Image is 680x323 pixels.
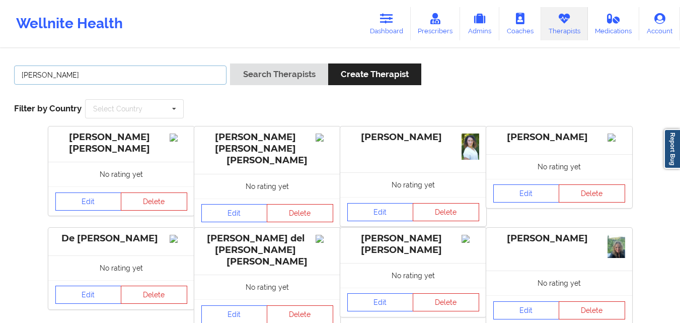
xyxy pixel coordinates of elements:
img: Image%2Fplaceholer-image.png [170,235,187,243]
img: Image%2Fplaceholer-image.png [462,235,479,243]
span: Filter by Country [14,103,82,113]
a: Edit [493,184,560,203]
div: No rating yet [340,172,486,197]
a: Dashboard [362,7,411,40]
a: Edit [55,192,122,211]
div: De [PERSON_NAME] [55,233,187,244]
button: Delete [121,286,187,304]
a: Edit [201,204,268,222]
a: Account [639,7,680,40]
div: No rating yet [48,255,194,280]
a: Therapists [541,7,588,40]
img: Image%2Fplaceholer-image.png [170,134,187,142]
div: [PERSON_NAME] del [PERSON_NAME] [PERSON_NAME] [201,233,333,268]
div: No rating yet [194,275,340,299]
button: Delete [121,192,187,211]
a: Edit [347,203,414,221]
button: Create Therapist [328,63,421,85]
a: Prescribers [411,7,461,40]
button: Delete [413,203,479,221]
img: 0852b432-a6a0-46bd-80e3-49323fc39085_Headshot-Dubois-49.jpg [462,134,479,160]
div: [PERSON_NAME] [347,132,479,143]
div: [PERSON_NAME] [PERSON_NAME] [347,233,479,256]
a: Report Bug [664,129,680,169]
div: [PERSON_NAME] [493,132,625,143]
img: Image%2Fplaceholer-image.png [316,235,333,243]
button: Delete [413,293,479,311]
div: [PERSON_NAME] [493,233,625,244]
button: Delete [559,301,625,319]
img: Image%2Fplaceholer-image.png [316,134,333,142]
a: Edit [55,286,122,304]
a: Admins [460,7,499,40]
a: Edit [347,293,414,311]
img: Image%2Fplaceholer-image.png [608,134,625,142]
div: No rating yet [194,174,340,199]
button: Delete [559,184,625,203]
button: Search Therapists [230,63,328,85]
div: [PERSON_NAME] [PERSON_NAME] [55,132,187,155]
div: No rating yet [48,162,194,186]
div: No rating yet [340,263,486,288]
a: Medications [588,7,640,40]
div: No rating yet [486,154,632,179]
div: [PERSON_NAME] [PERSON_NAME] [PERSON_NAME] [201,132,333,166]
img: 407198da-0d17-457f-87e2-61b5d1c6c2f3_IMG_8856.jpeg [608,235,625,259]
button: Delete [267,204,333,222]
a: Edit [493,301,560,319]
div: No rating yet [486,271,632,295]
div: Select Country [93,105,142,112]
input: Search Keywords [14,66,226,85]
a: Coaches [499,7,541,40]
